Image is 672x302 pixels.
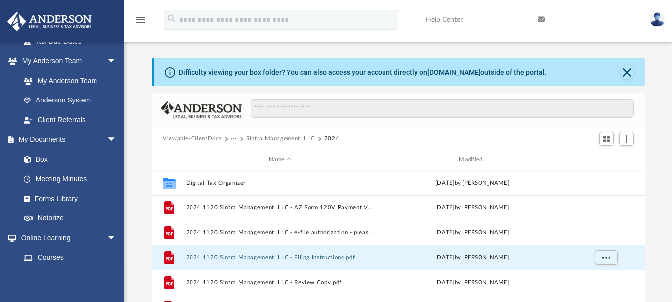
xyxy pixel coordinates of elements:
[186,254,374,260] button: 2024 1120 Sintra Management, LLC - Filing Instructions.pdf
[14,110,127,130] a: Client Referrals
[179,67,547,78] div: Difficulty viewing your box folder? You can also access your account directly on outside of the p...
[107,228,127,248] span: arrow_drop_down
[378,228,566,237] div: [DATE] by [PERSON_NAME]
[378,253,566,262] div: [DATE] by [PERSON_NAME]
[163,134,221,143] button: Viewable-ClientDocs
[14,149,122,169] a: Box
[7,51,127,71] a: My Anderson Teamarrow_drop_down
[186,204,374,210] button: 2024 1120 Sintra Management, LLC - AZ Form 120V Payment Voucher.pdf
[378,203,566,212] div: [DATE] by [PERSON_NAME]
[14,267,122,287] a: Video Training
[378,178,566,187] div: [DATE] by [PERSON_NAME]
[14,208,127,228] a: Notarize
[620,65,634,79] button: Close
[166,13,177,24] i: search
[186,279,374,285] button: 2024 1120 Sintra Management, LLC - Review Copy.pdf
[231,134,237,143] button: ···
[156,155,181,164] div: id
[7,130,127,150] a: My Documentsarrow_drop_down
[186,229,374,235] button: 2024 1120 Sintra Management, LLC - e-file authorization - please sign.pdf
[107,130,127,150] span: arrow_drop_down
[599,132,614,146] button: Switch to Grid View
[650,12,665,27] img: User Pic
[378,155,567,164] div: Modified
[4,12,95,31] img: Anderson Advisors Platinum Portal
[186,179,374,186] button: Digital Tax Organizer
[7,228,127,248] a: Online Learningarrow_drop_down
[14,71,122,91] a: My Anderson Team
[14,248,127,268] a: Courses
[107,51,127,72] span: arrow_drop_down
[571,155,640,164] div: id
[186,155,374,164] div: Name
[378,278,566,287] div: [DATE] by [PERSON_NAME]
[134,14,146,26] i: menu
[14,169,127,189] a: Meeting Minutes
[246,134,315,143] button: Sintra Management, LLC
[324,134,340,143] button: 2024
[14,189,122,208] a: Forms Library
[14,91,127,110] a: Anderson System
[619,132,634,146] button: Add
[427,68,480,76] a: [DOMAIN_NAME]
[134,19,146,26] a: menu
[251,99,634,118] input: Search files and folders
